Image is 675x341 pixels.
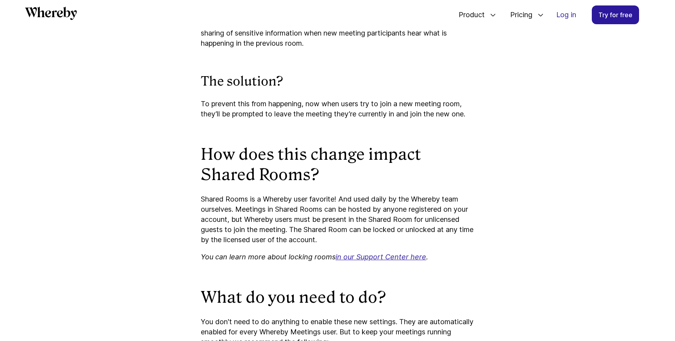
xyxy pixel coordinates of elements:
a: in our Support Center here [336,253,426,261]
a: Whereby [25,7,77,23]
h2: What do you need to do? [201,287,474,307]
p: Shared Rooms is a Whereby user favorite! And used daily by the Whereby team ourselves. Meetings i... [201,194,474,245]
h3: The solution? [201,73,474,90]
p: To prevent this from happening, now when users try to join a new meeting room, they’ll be prompte... [201,99,474,119]
a: Try for free [592,5,639,24]
span: Product [451,2,487,28]
i: You can learn more about locking rooms [201,253,336,261]
span: Pricing [502,2,534,28]
svg: Whereby [25,7,77,20]
i: . [426,253,428,261]
a: Log in [550,6,582,24]
h2: How does this change impact Shared Rooms? [201,144,474,185]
